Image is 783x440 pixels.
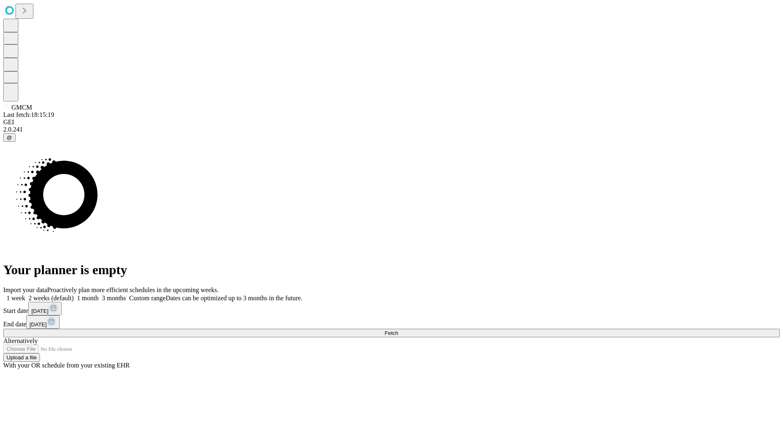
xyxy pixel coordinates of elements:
[3,329,780,337] button: Fetch
[102,295,126,301] span: 3 months
[29,321,46,328] span: [DATE]
[3,119,780,126] div: GEI
[3,353,40,362] button: Upload a file
[166,295,302,301] span: Dates can be optimized up to 3 months in the future.
[29,295,74,301] span: 2 weeks (default)
[3,262,780,277] h1: Your planner is empty
[3,362,130,369] span: With your OR schedule from your existing EHR
[3,111,54,118] span: Last fetch: 18:15:19
[47,286,219,293] span: Proactively plan more efficient schedules in the upcoming weeks.
[3,315,780,329] div: End date
[26,315,60,329] button: [DATE]
[11,104,32,111] span: GMCM
[3,286,47,293] span: Import your data
[3,126,780,133] div: 2.0.241
[3,133,15,142] button: @
[7,134,12,141] span: @
[77,295,99,301] span: 1 month
[3,302,780,315] div: Start date
[31,308,49,314] span: [DATE]
[3,337,38,344] span: Alternatively
[129,295,166,301] span: Custom range
[7,295,25,301] span: 1 week
[28,302,62,315] button: [DATE]
[385,330,398,336] span: Fetch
